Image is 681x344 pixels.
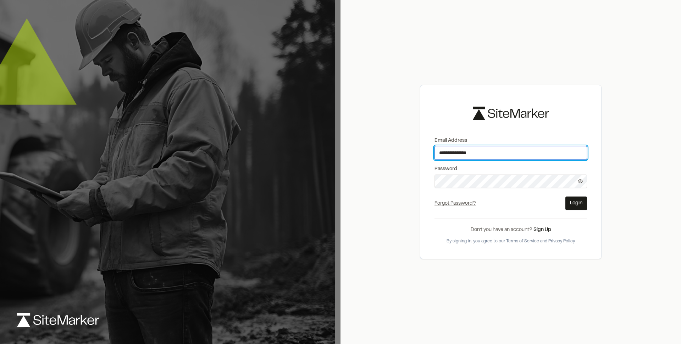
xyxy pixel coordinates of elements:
[506,238,539,244] button: Terms of Service
[473,107,549,120] img: logo-black-rebrand.svg
[434,165,587,173] label: Password
[533,228,551,232] a: Sign Up
[17,313,99,327] img: logo-white-rebrand.svg
[434,201,476,206] a: Forgot Password?
[565,197,587,210] button: Login
[548,238,575,244] button: Privacy Policy
[434,238,587,244] div: By signing in, you agree to our and
[434,137,587,145] label: Email Address
[434,226,587,234] div: Don’t you have an account?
